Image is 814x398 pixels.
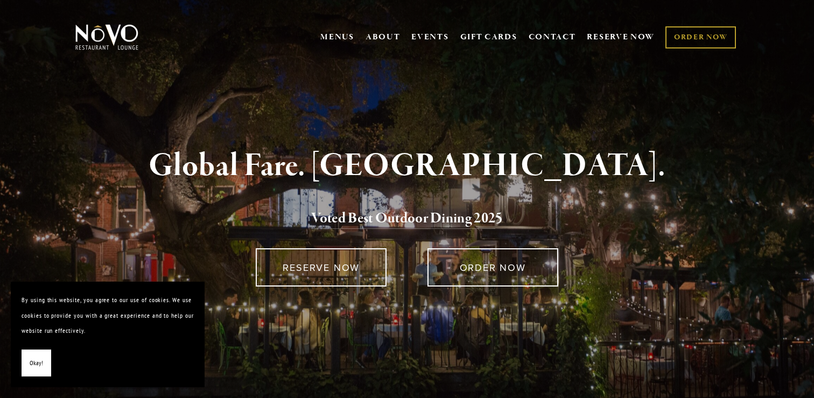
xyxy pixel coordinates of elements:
[22,292,194,339] p: By using this website, you agree to our use of cookies. We use cookies to provide you with a grea...
[529,27,576,47] a: CONTACT
[427,248,558,287] a: ORDER NOW
[411,32,448,43] a: EVENTS
[587,27,655,47] a: RESERVE NOW
[366,32,401,43] a: ABOUT
[665,26,736,48] a: ORDER NOW
[149,145,665,186] strong: Global Fare. [GEOGRAPHIC_DATA].
[11,282,205,387] section: Cookie banner
[73,24,141,51] img: Novo Restaurant &amp; Lounge
[320,32,354,43] a: MENUS
[460,27,517,47] a: GIFT CARDS
[256,248,387,287] a: RESERVE NOW
[22,350,51,377] button: Okay!
[311,209,495,229] a: Voted Best Outdoor Dining 202
[30,355,43,371] span: Okay!
[93,207,721,230] h2: 5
